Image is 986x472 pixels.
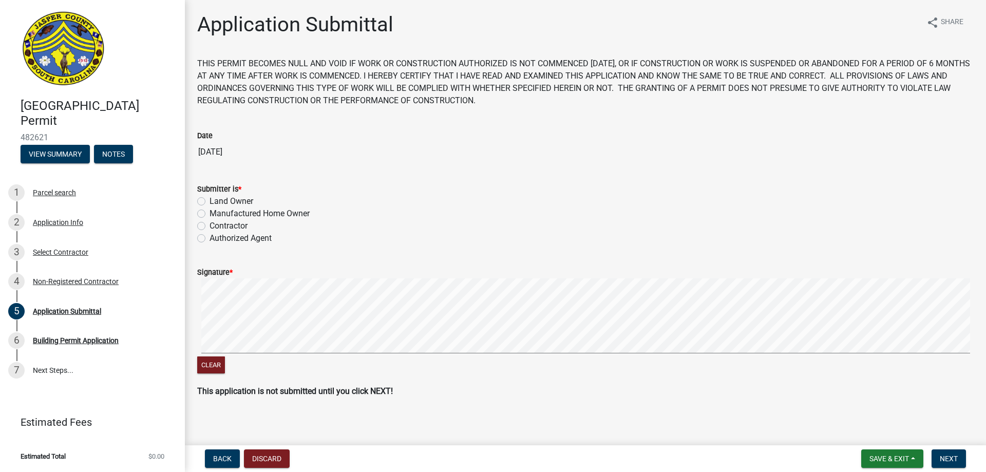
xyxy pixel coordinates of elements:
label: Land Owner [210,195,253,207]
div: Non-Registered Contractor [33,278,119,285]
label: Authorized Agent [210,232,272,244]
a: Estimated Fees [8,412,168,432]
label: Submitter is [197,186,241,193]
h4: [GEOGRAPHIC_DATA] Permit [21,99,177,128]
strong: This application is not submitted until you click NEXT! [197,386,393,396]
button: Save & Exit [861,449,923,468]
span: Share [941,16,963,29]
span: Back [213,455,232,463]
div: Application Info [33,219,83,226]
div: 1 [8,184,25,201]
wm-modal-confirm: Notes [94,150,133,159]
button: Next [932,449,966,468]
span: Next [940,455,958,463]
button: View Summary [21,145,90,163]
wm-modal-confirm: Summary [21,150,90,159]
div: Application Submittal [33,308,101,315]
span: Save & Exit [869,455,909,463]
button: Discard [244,449,290,468]
button: Notes [94,145,133,163]
div: 5 [8,303,25,319]
button: Clear [197,356,225,373]
div: 3 [8,244,25,260]
label: Manufactured Home Owner [210,207,310,220]
label: Contractor [210,220,248,232]
span: Estimated Total [21,453,66,460]
div: 7 [8,362,25,379]
button: shareShare [918,12,972,32]
div: 2 [8,214,25,231]
i: share [926,16,939,29]
div: 4 [8,273,25,290]
label: Date [197,133,213,140]
p: THIS PERMIT BECOMES NULL AND VOID IF WORK OR CONSTRUCTION AUTHORIZED IS NOT COMMENCED [DATE], OR ... [197,58,974,107]
div: Select Contractor [33,249,88,256]
div: Building Permit Application [33,337,119,344]
button: Back [205,449,240,468]
img: Jasper County, South Carolina [21,11,106,88]
div: 6 [8,332,25,349]
div: Parcel search [33,189,76,196]
span: $0.00 [148,453,164,460]
label: Signature [197,269,233,276]
h1: Application Submittal [197,12,393,37]
span: 482621 [21,133,164,142]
